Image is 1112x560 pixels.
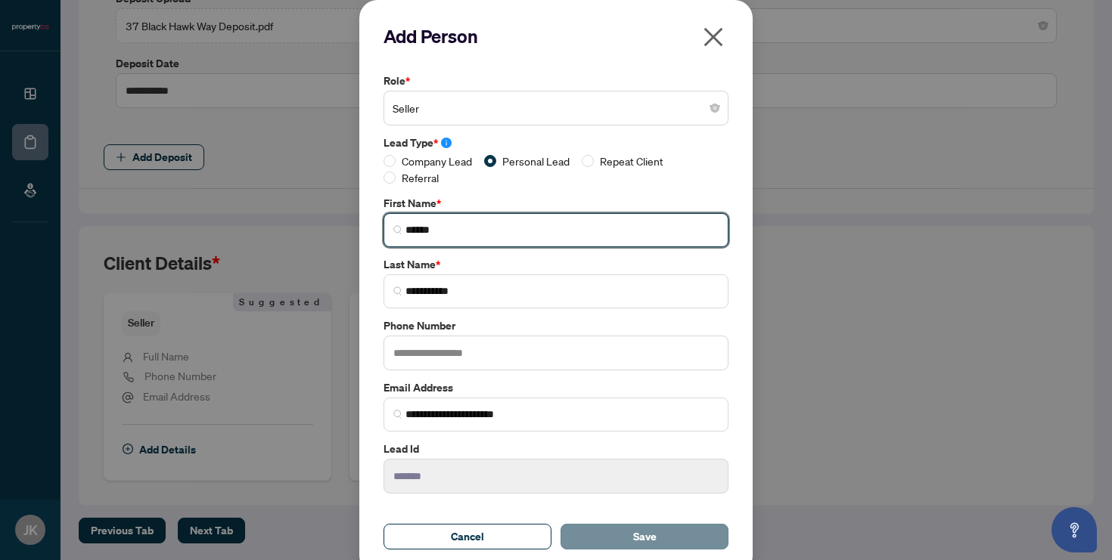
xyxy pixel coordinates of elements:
span: close [701,25,725,49]
span: info-circle [441,138,452,148]
span: Personal Lead [496,153,576,169]
span: Save [633,524,657,549]
label: Phone Number [384,317,728,334]
h2: Add Person [384,24,728,48]
label: First Name [384,195,728,212]
span: Cancel [451,524,484,549]
span: Referral [396,169,445,186]
span: close-circle [710,104,719,113]
label: Last Name [384,256,728,273]
button: Open asap [1051,507,1097,552]
img: search_icon [393,410,402,419]
button: Save [561,524,728,549]
label: Email Address [384,379,728,396]
img: search_icon [393,286,402,295]
label: Role [384,73,728,89]
span: Company Lead [396,153,478,169]
img: search_icon [393,225,402,234]
span: Repeat Client [594,153,669,169]
button: Cancel [384,524,551,549]
label: Lead Id [384,441,728,457]
label: Lead Type [384,135,728,151]
span: Seller [393,94,719,122]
